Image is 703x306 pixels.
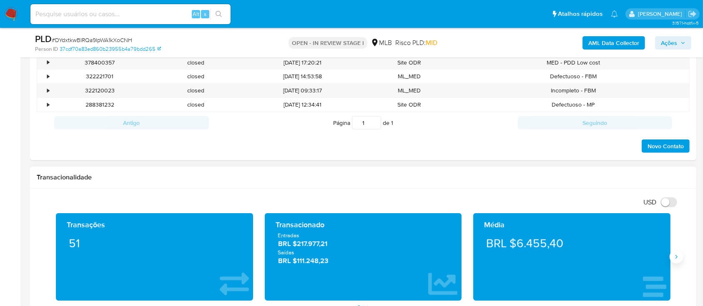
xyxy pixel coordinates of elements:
[558,10,603,18] span: Atalhos rápidos
[655,36,691,50] button: Ações
[391,119,393,127] span: 1
[47,72,49,80] div: •
[661,36,677,50] span: Ações
[148,56,244,70] div: closed
[30,9,231,20] input: Pesquise usuários ou casos...
[52,56,148,70] div: 378400357
[60,45,161,53] a: 37cdf70a83ed860b23955b4a79bdd265
[457,84,689,97] div: Incompleto - FBM
[193,10,199,18] span: Alt
[52,98,148,112] div: 288381232
[688,10,697,18] a: Sair
[289,37,367,49] p: OPEN - IN REVIEW STAGE I
[244,84,361,97] div: [DATE] 09:33:17
[672,20,699,26] span: 3.157.1-hotfix-5
[361,84,457,97] div: ML_MED
[588,36,639,50] b: AML Data Collector
[582,36,645,50] button: AML Data Collector
[638,10,685,18] p: carlos.guerra@mercadopago.com.br
[37,173,690,182] h1: Transacionalidade
[361,56,457,70] div: Site ODR
[642,139,690,153] button: Novo Contato
[457,70,689,83] div: Defectuoso - FBM
[518,116,673,129] button: Seguindo
[148,98,244,112] div: closed
[457,56,689,70] div: MED - PDD Low cost
[52,36,132,44] span: # DYdxtkwBIRQa9IpWA1kXoCNH
[244,56,361,70] div: [DATE] 17:20:21
[148,84,244,97] div: closed
[35,32,52,45] b: PLD
[47,87,49,95] div: •
[47,101,49,109] div: •
[204,10,206,18] span: s
[611,10,618,17] a: Notificações
[54,116,209,129] button: Antigo
[457,98,689,112] div: Defectuoso - MP
[210,8,227,20] button: search-icon
[371,38,392,47] div: MLB
[395,38,437,47] span: Risco PLD:
[648,140,684,152] span: Novo Contato
[426,38,437,47] span: MID
[47,59,49,67] div: •
[333,116,393,129] span: Página de
[52,84,148,97] div: 322120023
[244,70,361,83] div: [DATE] 14:53:58
[148,70,244,83] div: closed
[361,98,457,112] div: Site ODR
[244,98,361,112] div: [DATE] 12:34:41
[361,70,457,83] div: ML_MED
[35,45,58,53] b: Person ID
[52,70,148,83] div: 322221701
